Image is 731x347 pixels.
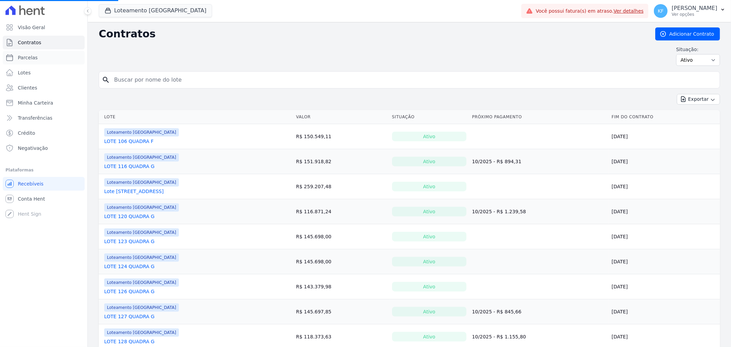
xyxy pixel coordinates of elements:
[104,178,179,187] span: Loteamento [GEOGRAPHIC_DATA]
[472,209,526,214] a: 10/2025 - R$ 1.239,58
[3,111,85,125] a: Transferências
[104,138,154,145] a: LOTE 106 QUADRA F
[293,249,389,274] td: R$ 145.698,00
[104,228,179,237] span: Loteamento [GEOGRAPHIC_DATA]
[392,182,467,191] div: Ativo
[3,51,85,64] a: Parcelas
[18,180,44,187] span: Recebíveis
[655,27,720,40] a: Adicionar Contrato
[672,12,717,17] p: Ver opções
[99,28,644,40] h2: Contratos
[676,46,720,53] label: Situação:
[110,73,717,87] input: Buscar por nome do lote
[609,249,720,274] td: [DATE]
[677,94,720,105] button: Exportar
[3,36,85,49] a: Contratos
[609,224,720,249] td: [DATE]
[18,145,48,152] span: Negativação
[104,213,155,220] a: LOTE 120 QUADRA G
[469,110,609,124] th: Próximo Pagamento
[609,199,720,224] td: [DATE]
[3,21,85,34] a: Visão Geral
[18,115,52,121] span: Transferências
[392,257,467,266] div: Ativo
[3,66,85,80] a: Lotes
[293,149,389,174] td: R$ 151.918,82
[104,203,179,212] span: Loteamento [GEOGRAPHIC_DATA]
[293,299,389,324] td: R$ 145.697,85
[658,9,663,13] span: KF
[5,166,82,174] div: Plataformas
[18,195,45,202] span: Conta Hent
[472,159,521,164] a: 10/2025 - R$ 894,31
[104,188,164,195] a: Lote [STREET_ADDRESS]
[104,153,179,161] span: Loteamento [GEOGRAPHIC_DATA]
[609,124,720,149] td: [DATE]
[648,1,731,21] button: KF [PERSON_NAME] Ver opções
[392,282,467,291] div: Ativo
[392,307,467,316] div: Ativo
[609,274,720,299] td: [DATE]
[102,76,110,84] i: search
[104,163,155,170] a: LOTE 116 QUADRA G
[104,288,155,295] a: LOTE 126 QUADRA G
[3,96,85,110] a: Minha Carteira
[104,253,179,262] span: Loteamento [GEOGRAPHIC_DATA]
[609,299,720,324] td: [DATE]
[18,39,41,46] span: Contratos
[18,99,53,106] span: Minha Carteira
[293,199,389,224] td: R$ 116.871,24
[3,126,85,140] a: Crédito
[392,132,467,141] div: Ativo
[392,232,467,241] div: Ativo
[3,141,85,155] a: Negativação
[99,110,293,124] th: Lote
[392,332,467,342] div: Ativo
[293,110,389,124] th: Valor
[614,8,644,14] a: Ver detalhes
[3,192,85,206] a: Conta Hent
[672,5,717,12] p: [PERSON_NAME]
[18,54,38,61] span: Parcelas
[389,110,470,124] th: Situação
[293,274,389,299] td: R$ 143.379,98
[609,149,720,174] td: [DATE]
[472,334,526,339] a: 10/2025 - R$ 1.155,80
[293,124,389,149] td: R$ 150.549,11
[293,224,389,249] td: R$ 145.698,00
[18,69,31,76] span: Lotes
[18,84,37,91] span: Clientes
[472,309,521,314] a: 10/2025 - R$ 845,66
[536,8,644,15] span: Você possui fatura(s) em atraso.
[104,328,179,337] span: Loteamento [GEOGRAPHIC_DATA]
[104,338,155,345] a: LOTE 128 QUADRA G
[609,174,720,199] td: [DATE]
[104,303,179,312] span: Loteamento [GEOGRAPHIC_DATA]
[104,313,155,320] a: LOTE 127 QUADRA G
[3,81,85,95] a: Clientes
[104,278,179,287] span: Loteamento [GEOGRAPHIC_DATA]
[104,263,155,270] a: LOTE 124 QUADRA G
[3,177,85,191] a: Recebíveis
[99,4,212,17] button: Loteamento [GEOGRAPHIC_DATA]
[392,157,467,166] div: Ativo
[392,207,467,216] div: Ativo
[104,128,179,136] span: Loteamento [GEOGRAPHIC_DATA]
[293,174,389,199] td: R$ 259.207,48
[609,110,720,124] th: Fim do Contrato
[18,24,45,31] span: Visão Geral
[104,238,155,245] a: LOTE 123 QUADRA G
[18,130,35,136] span: Crédito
